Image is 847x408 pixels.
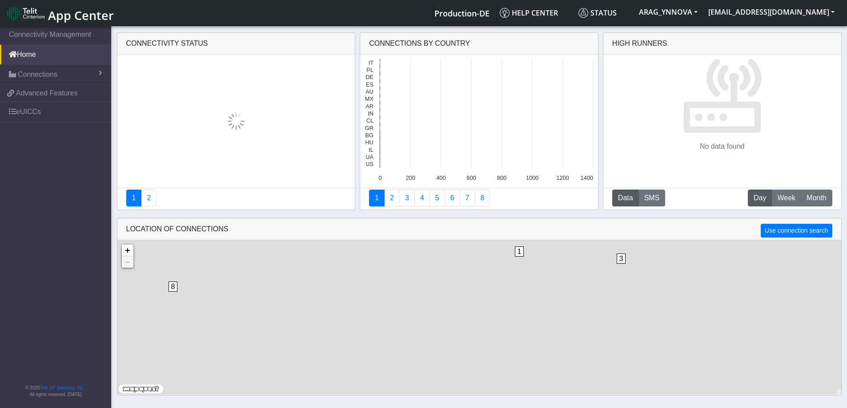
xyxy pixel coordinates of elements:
[365,95,374,102] text: MX
[430,190,445,206] a: Usage by Carrier
[7,4,112,23] a: App Center
[48,7,114,24] span: App Center
[557,174,569,181] text: 1200
[379,174,382,181] text: 0
[369,190,385,206] a: Connections By Country
[366,81,373,88] text: ES
[365,74,373,80] text: DE
[365,161,373,167] text: US
[500,8,510,18] img: knowledge.svg
[617,254,626,264] span: 3
[638,190,666,206] button: SMS
[369,59,374,66] text: IT
[460,190,475,206] a: Zero Session
[634,4,703,20] button: ARAG_YNNOVA
[500,8,558,18] span: Help center
[365,103,373,110] text: AR
[367,67,374,73] text: PL
[141,190,157,206] a: Deployment status
[368,110,373,117] text: IN
[761,224,832,238] button: Use connection search
[434,4,489,22] a: Your current platform instance
[169,281,178,292] span: 8
[227,112,245,130] img: loading.gif
[612,38,667,49] div: High Runners
[365,132,374,139] text: BG
[578,8,588,18] img: status.svg
[434,8,490,19] span: Production-DE
[365,88,373,95] text: AU
[117,218,841,240] div: LOCATION OF CONNECTIONS
[369,190,589,206] nav: Summary paging
[360,33,598,55] div: Connections By Country
[406,174,415,181] text: 200
[515,246,524,273] div: 1
[575,4,634,22] a: Status
[369,147,373,153] text: IL
[475,190,490,206] a: Not Connected for 30 days
[117,33,355,55] div: Connectivity status
[16,88,78,99] span: Advanced Features
[748,190,772,206] button: Day
[40,385,84,390] a: Telit IoT Solutions, Inc.
[771,190,801,206] button: Week
[682,55,762,134] img: No data found
[497,174,506,181] text: 800
[366,117,373,124] text: CL
[365,125,373,131] text: GR
[807,193,826,203] span: Month
[365,154,373,160] text: UA
[515,246,524,257] span: 1
[126,190,346,206] nav: Summary paging
[467,174,476,181] text: 600
[399,190,415,206] a: Usage per Country
[414,190,430,206] a: Connections By Carrier
[122,256,133,268] a: Zoom out
[445,190,460,206] a: 14 Days Trend
[7,6,44,20] img: logo-telit-cinterion-gw-new.png
[384,190,400,206] a: Carrier
[612,190,639,206] button: Data
[801,190,832,206] button: Month
[526,174,538,181] text: 1000
[578,8,617,18] span: Status
[700,141,745,152] p: No data found
[126,190,142,206] a: Connectivity status
[581,174,593,181] text: 1400
[122,245,133,256] a: Zoom in
[18,69,57,80] span: Connections
[496,4,575,22] a: Help center
[754,193,766,203] span: Day
[703,4,840,20] button: [EMAIL_ADDRESS][DOMAIN_NAME]
[436,174,446,181] text: 400
[777,193,795,203] span: Week
[365,139,373,146] text: HU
